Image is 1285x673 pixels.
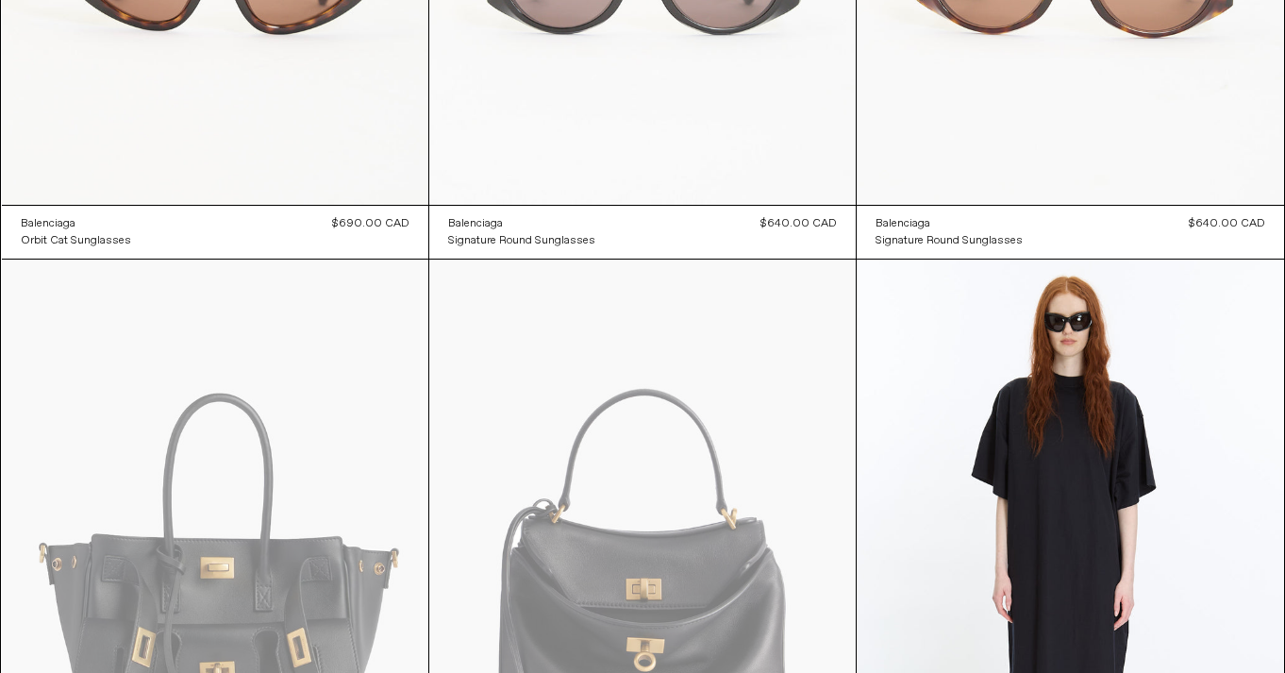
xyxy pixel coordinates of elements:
[876,233,1023,249] div: Signature Round Sunglasses
[876,232,1023,249] a: Signature Round Sunglasses
[21,232,131,249] a: Orbit Cat Sunglasses
[876,216,930,232] div: Balenciaga
[448,216,503,232] div: Balenciaga
[448,233,595,249] div: Signature Round Sunglasses
[448,232,595,249] a: Signature Round Sunglasses
[876,215,1023,232] a: Balenciaga
[21,233,131,249] div: Orbit Cat Sunglasses
[21,215,131,232] a: Balenciaga
[332,215,409,232] div: $690.00 CAD
[760,215,837,232] div: $640.00 CAD
[448,215,595,232] a: Balenciaga
[1189,215,1265,232] div: $640.00 CAD
[21,216,75,232] div: Balenciaga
